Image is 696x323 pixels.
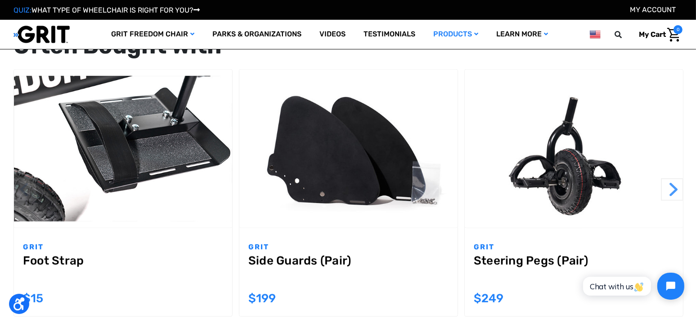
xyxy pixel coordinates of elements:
div: Often Bought With [13,34,683,58]
img: us.png [590,29,601,40]
span: QUIZ: [13,6,31,14]
a: GRIT Freedom Chair [102,20,203,49]
span: $15 [23,292,43,305]
p: GRIT [248,242,449,252]
a: QUIZ:WHAT TYPE OF WHEELCHAIR IS RIGHT FOR YOU? [13,6,200,14]
a: Testimonials [355,20,424,49]
a: Account [630,5,676,14]
img: GRIT All-Terrain Wheelchair and Mobility Equipment [13,25,70,44]
a: Side Guards (Pair),$199.00 [248,254,449,286]
span: $249 [474,292,503,305]
a: Steering Pegs (Pair),$249.00 [465,70,683,228]
a: Foot Strap,$15.00 [14,70,232,228]
a: Cart with 0 items [632,25,683,44]
a: Parks & Organizations [203,20,310,49]
a: Videos [310,20,355,49]
a: Steering Pegs (Pair),$249.00 [474,254,674,286]
span: My Cart [639,30,666,39]
a: Products [424,20,487,49]
span: 0 [674,25,683,34]
p: GRIT [23,242,223,252]
img: GRIT Foot Strap: velcro strap shown looped through slots on footplate of GRIT Freedom Chair to ke... [14,76,232,221]
input: Search [619,25,632,44]
img: GRIT Side Guards: pair of side guards and hardware to attach to GRIT Freedom Chair, to protect cl... [239,76,458,221]
a: Learn More [487,20,557,49]
a: Side Guards (Pair),$199.00 [239,70,458,228]
span: $199 [248,292,276,305]
iframe: Tidio Chat [573,265,692,307]
button: Go to slide 2 of 2 [661,178,683,201]
img: GRIT Steering Pegs: pair of foot rests attached to front mountainboard caster wheel of GRIT Freed... [465,76,683,221]
a: Foot Strap,$15.00 [23,254,223,286]
img: Cart [667,28,680,42]
p: GRIT [474,242,674,252]
button: Go to slide 2 of 2 [13,178,36,201]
